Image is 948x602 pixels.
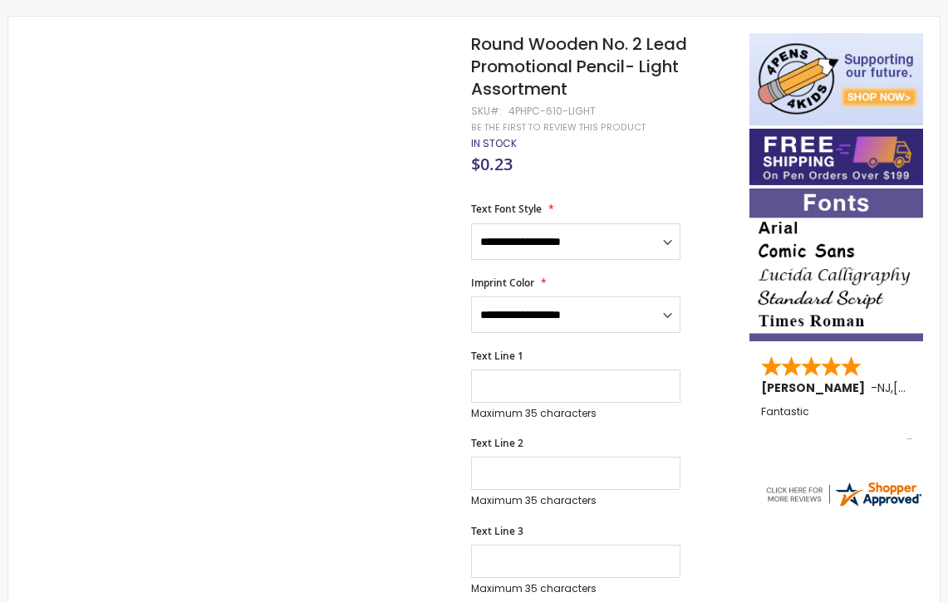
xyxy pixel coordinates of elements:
img: 4pens.com widget logo [764,479,923,509]
img: Free shipping on orders over $199 [749,129,923,186]
span: Text Line 1 [471,349,523,363]
span: Text Font Style [471,202,542,216]
a: Be the first to review this product [471,121,646,134]
p: Maximum 35 characters [471,407,680,420]
img: 4pens 4 kids [749,33,923,125]
span: Imprint Color [471,276,534,290]
div: Fantastic [761,406,911,442]
span: In stock [471,136,517,150]
div: Availability [471,137,517,150]
img: font-personalization-examples [749,188,923,341]
strong: SKU [471,104,502,118]
span: Text Line 2 [471,436,523,450]
span: $0.23 [471,153,513,175]
span: [PERSON_NAME] [761,379,871,396]
p: Maximum 35 characters [471,582,680,595]
span: Text Line 3 [471,524,523,538]
span: Round Wooden No. 2 Lead Promotional Pencil- Light Assortment [471,32,687,100]
div: 4PHPC-610-LIGHT [508,105,596,118]
span: NJ [877,379,891,396]
a: 4pens.com certificate URL [764,498,923,512]
p: Maximum 35 characters [471,494,680,507]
